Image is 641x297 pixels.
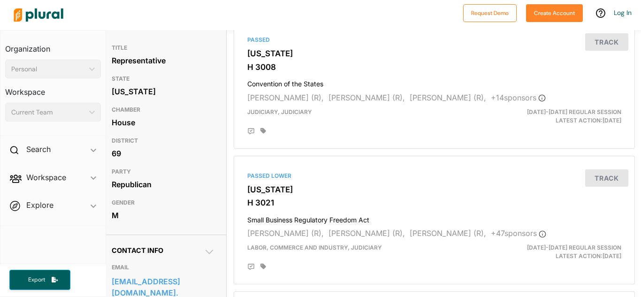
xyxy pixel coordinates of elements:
[499,244,628,260] div: Latest Action: [DATE]
[11,107,85,117] div: Current Team
[410,228,486,238] span: [PERSON_NAME] (R),
[526,4,583,22] button: Create Account
[499,108,628,125] div: Latest Action: [DATE]
[491,228,546,238] span: + 47 sponsor s
[247,198,621,207] h3: H 3021
[247,36,621,44] div: Passed
[526,8,583,17] a: Create Account
[112,262,215,273] h3: EMAIL
[247,108,312,115] span: Judiciary, Judiciary
[247,185,621,194] h3: [US_STATE]
[527,108,621,115] span: [DATE]-[DATE] Regular Session
[328,228,405,238] span: [PERSON_NAME] (R),
[112,177,215,191] div: Republican
[247,172,621,180] div: Passed Lower
[247,212,621,224] h4: Small Business Regulatory Freedom Act
[112,115,215,129] div: House
[247,263,255,271] div: Add Position Statement
[247,244,382,251] span: Labor, Commerce and Industry, Judiciary
[260,263,266,270] div: Add tags
[585,169,628,187] button: Track
[112,197,215,208] h3: GENDER
[112,104,215,115] h3: CHAMBER
[491,93,546,102] span: + 14 sponsor s
[410,93,486,102] span: [PERSON_NAME] (R),
[247,76,621,88] h4: Convention of the States
[112,166,215,177] h3: PARTY
[112,42,215,53] h3: TITLE
[328,93,405,102] span: [PERSON_NAME] (R),
[9,270,70,290] button: Export
[585,33,628,51] button: Track
[5,78,101,99] h3: Workspace
[614,8,632,17] a: Log In
[247,62,621,72] h3: H 3008
[260,128,266,134] div: Add tags
[5,35,101,56] h3: Organization
[247,228,324,238] span: [PERSON_NAME] (R),
[247,49,621,58] h3: [US_STATE]
[22,276,52,284] span: Export
[112,135,215,146] h3: DISTRICT
[26,144,51,154] h2: Search
[112,146,215,160] div: 69
[527,244,621,251] span: [DATE]-[DATE] Regular Session
[247,93,324,102] span: [PERSON_NAME] (R),
[11,64,85,74] div: Personal
[112,246,163,254] span: Contact Info
[247,128,255,135] div: Add Position Statement
[463,4,517,22] button: Request Demo
[112,84,215,99] div: [US_STATE]
[463,8,517,17] a: Request Demo
[112,208,215,222] div: M
[112,73,215,84] h3: STATE
[112,53,215,68] div: Representative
